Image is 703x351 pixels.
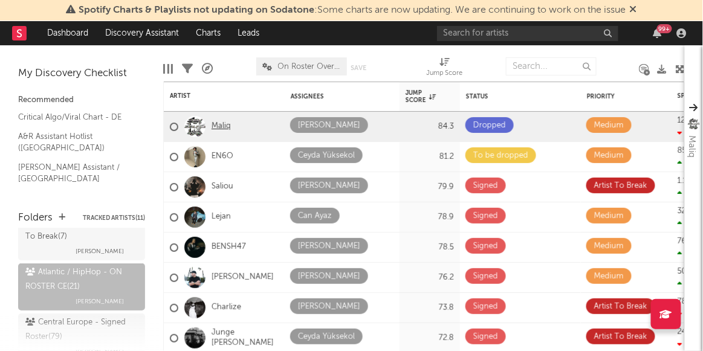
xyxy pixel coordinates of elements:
[653,28,662,38] button: 99+
[212,182,233,192] a: Saliou
[18,93,145,108] div: Recommended
[212,212,231,222] a: Lejan
[594,118,624,133] div: Medium
[278,63,341,71] span: On Roster Overview
[25,265,135,294] div: Atlantic / HipHop - ON ROSTER CE ( 21 )
[229,21,268,45] a: Leads
[685,135,699,158] div: Maliq
[594,149,624,163] div: Medium
[212,242,246,253] a: BENSH47
[406,271,454,285] div: 76.2
[406,240,454,255] div: 78.5
[437,26,618,41] input: Search for artists
[18,161,133,185] a: [PERSON_NAME] Assistant / [GEOGRAPHIC_DATA]
[473,149,528,163] div: To be dropped
[594,300,647,314] div: Artist To Break
[298,330,355,344] div: Ceyda Yüksekol
[594,239,624,254] div: Medium
[473,179,498,193] div: Signed
[79,5,315,15] span: Spotify Charts & Playlists not updating on Sodatone
[473,239,498,254] div: Signed
[212,272,274,283] a: [PERSON_NAME]
[163,51,173,86] div: Edit Columns
[39,21,97,45] a: Dashboard
[630,5,637,15] span: Dismiss
[18,213,145,260] a: All Squads Global Artists To Break(7)[PERSON_NAME]
[298,118,360,133] div: [PERSON_NAME]
[466,93,545,100] div: Status
[298,239,360,254] div: [PERSON_NAME]
[170,92,261,100] div: Artist
[594,209,624,224] div: Medium
[18,66,145,81] div: My Discovery Checklist
[473,209,498,224] div: Signed
[97,21,187,45] a: Discovery Assistant
[79,5,626,15] span: : Some charts are now updating. We are continuing to work on the issue
[406,301,454,315] div: 73.8
[594,330,647,344] div: Artist To Break
[76,244,124,259] span: [PERSON_NAME]
[298,269,360,284] div: [PERSON_NAME]
[25,315,135,344] div: Central Europe - Signed Roster ( 79 )
[202,51,213,86] div: A&R Pipeline
[76,294,124,309] span: [PERSON_NAME]
[298,209,332,224] div: Can Ayaz
[473,330,498,344] div: Signed
[506,57,597,76] input: Search...
[212,152,233,162] a: EN6O
[212,328,279,349] a: Junge [PERSON_NAME]
[18,263,145,311] a: Atlantic / HipHop - ON ROSTER CE(21)[PERSON_NAME]
[473,118,506,133] div: Dropped
[406,180,454,195] div: 79.9
[25,215,135,244] div: All Squads Global Artists To Break ( 7 )
[18,111,133,124] a: Critical Algo/Viral Chart - DE
[212,121,231,132] a: Maliq
[212,303,241,313] a: Charlize
[473,300,498,314] div: Signed
[427,51,463,86] div: Jump Score
[291,93,375,100] div: Assignees
[587,93,635,100] div: Priority
[406,89,436,104] div: Jump Score
[594,269,624,284] div: Medium
[187,21,229,45] a: Charts
[83,215,145,221] button: Tracked Artists(11)
[298,149,355,163] div: Ceyda Yüksekol
[351,65,367,71] button: Save
[406,120,454,134] div: 84.3
[473,269,498,284] div: Signed
[18,130,133,155] a: A&R Assistant Hotlist ([GEOGRAPHIC_DATA])
[406,331,454,346] div: 72.8
[182,51,193,86] div: Filters
[406,210,454,225] div: 78.9
[657,24,672,33] div: 99 +
[406,150,454,164] div: 81.2
[298,300,360,314] div: [PERSON_NAME]
[298,179,360,193] div: [PERSON_NAME]
[594,179,647,193] div: Artist To Break
[18,211,53,225] div: Folders
[427,66,463,81] div: Jump Score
